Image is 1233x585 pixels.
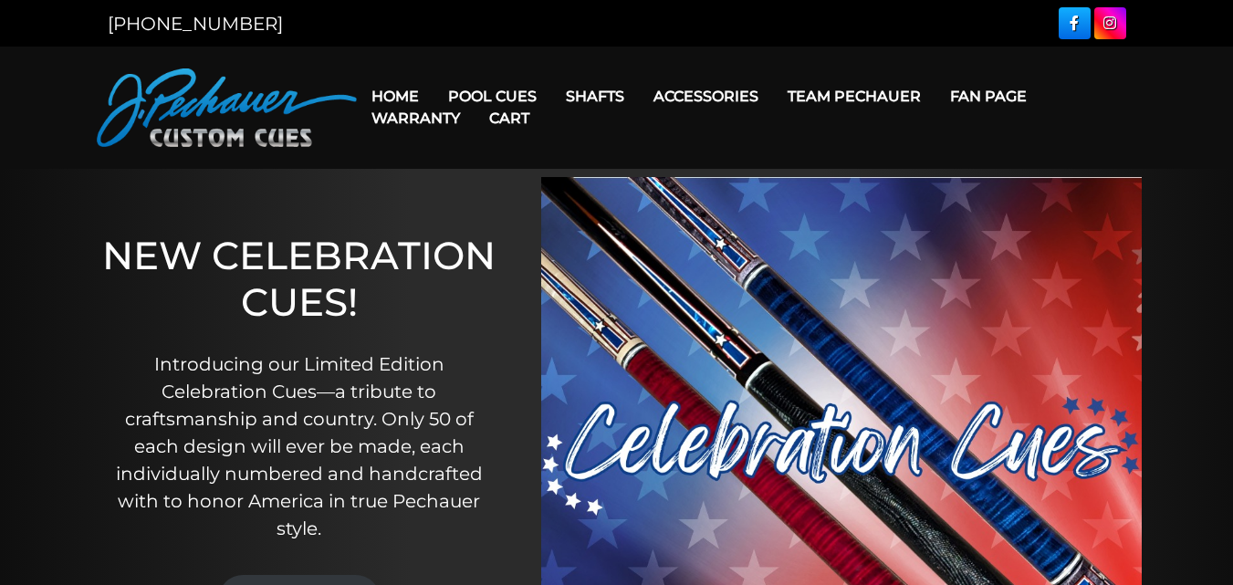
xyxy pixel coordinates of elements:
[475,95,544,141] a: Cart
[551,73,639,120] a: Shafts
[935,73,1041,120] a: Fan Page
[97,68,357,147] img: Pechauer Custom Cues
[357,95,475,141] a: Warranty
[773,73,935,120] a: Team Pechauer
[357,73,434,120] a: Home
[101,233,496,325] h1: NEW CELEBRATION CUES!
[101,350,496,542] p: Introducing our Limited Edition Celebration Cues—a tribute to craftsmanship and country. Only 50 ...
[639,73,773,120] a: Accessories
[434,73,551,120] a: Pool Cues
[108,13,283,35] a: [PHONE_NUMBER]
